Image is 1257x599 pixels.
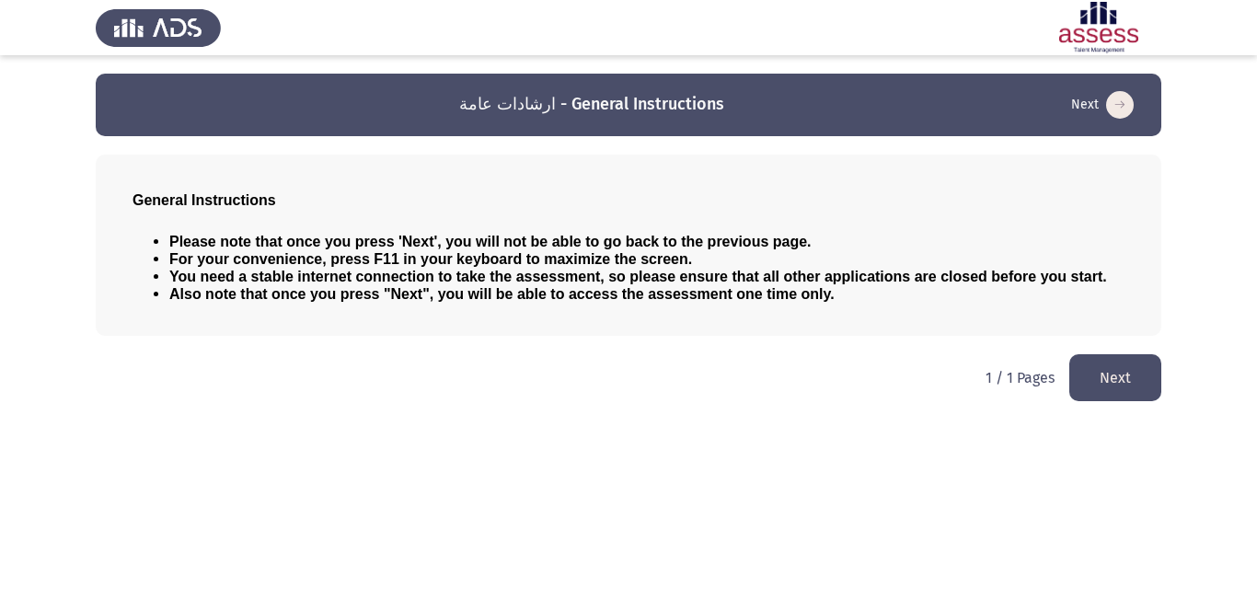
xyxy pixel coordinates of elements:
span: Please note that once you press 'Next', you will not be able to go back to the previous page. [169,234,812,249]
button: load next page [1069,354,1161,401]
img: Assess Talent Management logo [96,2,221,53]
span: General Instructions [133,192,276,208]
img: Assessment logo of ASSESS Employability - EBI [1036,2,1161,53]
p: 1 / 1 Pages [986,369,1055,386]
h3: ارشادات عامة - General Instructions [459,93,724,116]
span: Also note that once you press "Next", you will be able to access the assessment one time only. [169,286,835,302]
button: load next page [1066,90,1139,120]
span: You need a stable internet connection to take the assessment, so please ensure that all other app... [169,269,1107,284]
span: For your convenience, press F11 in your keyboard to maximize the screen. [169,251,692,267]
